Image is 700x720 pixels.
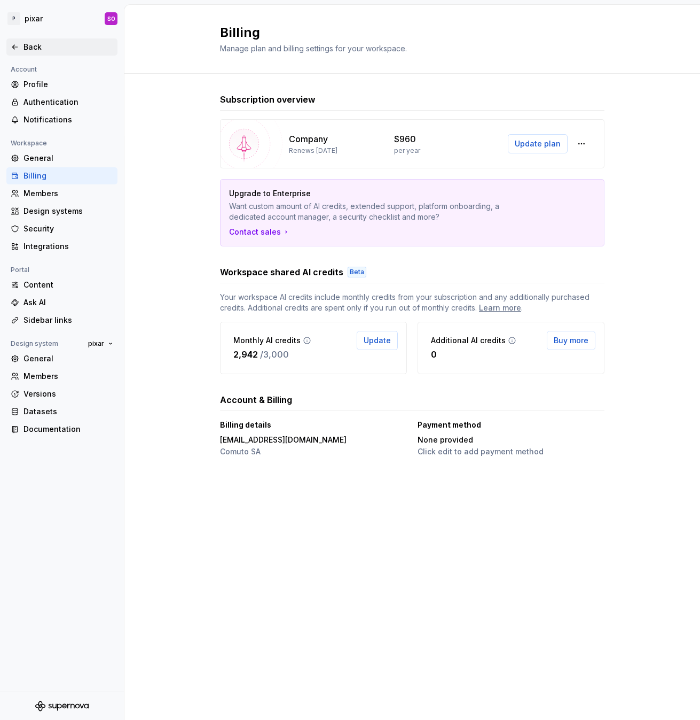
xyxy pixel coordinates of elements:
[229,188,521,199] p: Upgrade to Enterprise
[23,223,113,234] div: Security
[418,446,544,457] p: Click edit to add payment method
[229,227,290,237] a: Contact sales
[6,264,34,276] div: Portal
[23,206,113,216] div: Design systems
[220,393,292,406] h3: Account & Billing
[23,114,113,125] div: Notifications
[23,171,113,181] div: Billing
[6,276,117,293] a: Content
[515,138,561,149] span: Update plan
[220,292,604,313] span: Your workspace AI credits include monthly credits from your subscription and any additionally pur...
[418,420,481,430] p: Payment method
[6,137,51,150] div: Workspace
[220,420,271,430] p: Billing details
[88,339,104,348] span: pixar
[431,348,437,361] p: 0
[6,403,117,420] a: Datasets
[6,94,117,111] a: Authentication
[6,337,62,350] div: Design system
[107,14,115,23] div: SO
[220,266,343,278] h3: Workspace shared AI credits
[7,12,20,25] div: P
[6,150,117,167] a: General
[6,385,117,402] a: Versions
[35,701,89,711] svg: Supernova Logo
[23,315,113,326] div: Sidebar links
[23,42,113,52] div: Back
[348,267,366,277] div: Beta
[6,368,117,385] a: Members
[554,335,588,346] span: Buy more
[479,303,521,313] a: Learn more
[220,44,407,53] span: Manage plan and billing settings for your workspace.
[23,97,113,107] div: Authentication
[233,335,301,346] p: Monthly AI credits
[23,241,113,252] div: Integrations
[289,146,337,155] p: Renews [DATE]
[229,201,521,222] p: Want custom amount of AI credits, extended support, platform onboarding, a dedicated account mana...
[6,350,117,367] a: General
[2,7,122,30] button: PpixarSO
[6,294,117,311] a: Ask AI
[220,93,316,106] h3: Subscription overview
[6,111,117,128] a: Notifications
[220,24,592,41] h2: Billing
[6,238,117,255] a: Integrations
[6,38,117,56] a: Back
[23,371,113,382] div: Members
[6,203,117,220] a: Design systems
[6,312,117,329] a: Sidebar links
[547,331,595,350] button: Buy more
[394,133,416,145] p: $960
[357,331,398,350] button: Update
[23,297,113,308] div: Ask AI
[289,133,328,145] p: Company
[260,348,289,361] p: / 3,000
[6,421,117,438] a: Documentation
[220,446,347,457] p: Comuto SA
[23,389,113,399] div: Versions
[418,435,544,445] p: None provided
[6,76,117,93] a: Profile
[233,348,258,361] p: 2,942
[6,167,117,184] a: Billing
[25,13,43,24] div: pixar
[508,134,568,153] button: Update plan
[23,188,113,199] div: Members
[364,335,391,346] span: Update
[431,335,506,346] p: Additional AI credits
[220,435,347,445] p: [EMAIL_ADDRESS][DOMAIN_NAME]
[6,220,117,237] a: Security
[394,146,420,155] p: per year
[6,185,117,202] a: Members
[23,353,113,364] div: General
[23,153,113,164] div: General
[23,424,113,435] div: Documentation
[23,406,113,417] div: Datasets
[6,63,41,76] div: Account
[23,79,113,90] div: Profile
[23,280,113,290] div: Content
